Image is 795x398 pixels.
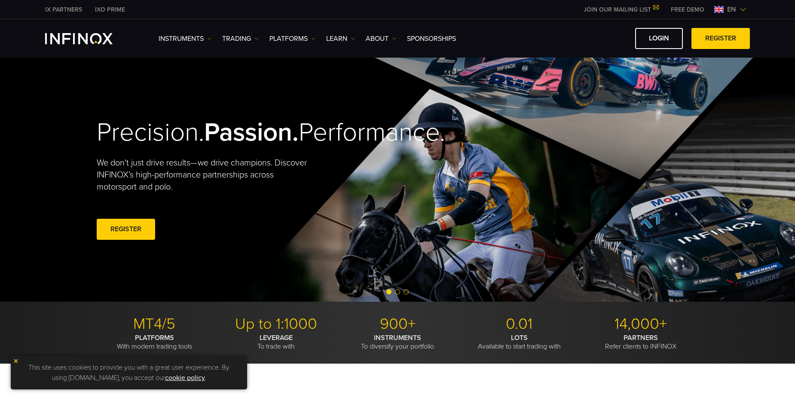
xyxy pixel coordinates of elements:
a: JOIN OUR MAILING LIST [577,6,664,13]
a: REGISTER [691,28,750,49]
img: yellow close icon [13,358,19,364]
a: cookie policy [165,374,205,382]
span: en [724,4,740,15]
a: LOGIN [635,28,683,49]
a: TRADING [222,34,259,44]
a: INFINOX MENU [664,5,711,14]
p: We don't just drive results—we drive champions. Discover INFINOX’s high-performance partnerships ... [97,157,313,193]
p: Refer clients to INFINOX [583,334,698,351]
p: This site uses cookies to provide you with a great user experience. By using [DOMAIN_NAME], you a... [15,360,243,385]
strong: LEVERAGE [260,334,293,342]
p: Up to 1:1000 [218,315,333,334]
span: Go to slide 2 [395,289,400,294]
a: ABOUT [366,34,396,44]
p: 900+ [340,315,455,334]
strong: PLATFORMS [135,334,174,342]
a: Instruments [159,34,211,44]
p: 14,000+ [583,315,698,334]
span: Go to slide 1 [386,289,391,294]
h2: Precision. Performance. [97,117,367,148]
p: With modern trading tools [97,334,212,351]
a: INFINOX Logo [45,33,133,44]
strong: PARTNERS [624,334,658,342]
p: Available to start trading with [462,334,577,351]
p: To trade with [218,334,333,351]
a: PLATFORMS [269,34,315,44]
a: Learn [326,34,355,44]
p: MT4/5 [97,315,212,334]
a: INFINOX [39,5,89,14]
strong: INSTRUMENTS [374,334,421,342]
span: Go to slide 3 [404,289,409,294]
a: INFINOX [89,5,131,14]
p: To diversify your portfolio [340,334,455,351]
p: 0.01 [462,315,577,334]
a: REGISTER [97,219,155,240]
a: SPONSORSHIPS [407,34,456,44]
strong: Passion. [204,117,299,148]
strong: LOTS [511,334,528,342]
